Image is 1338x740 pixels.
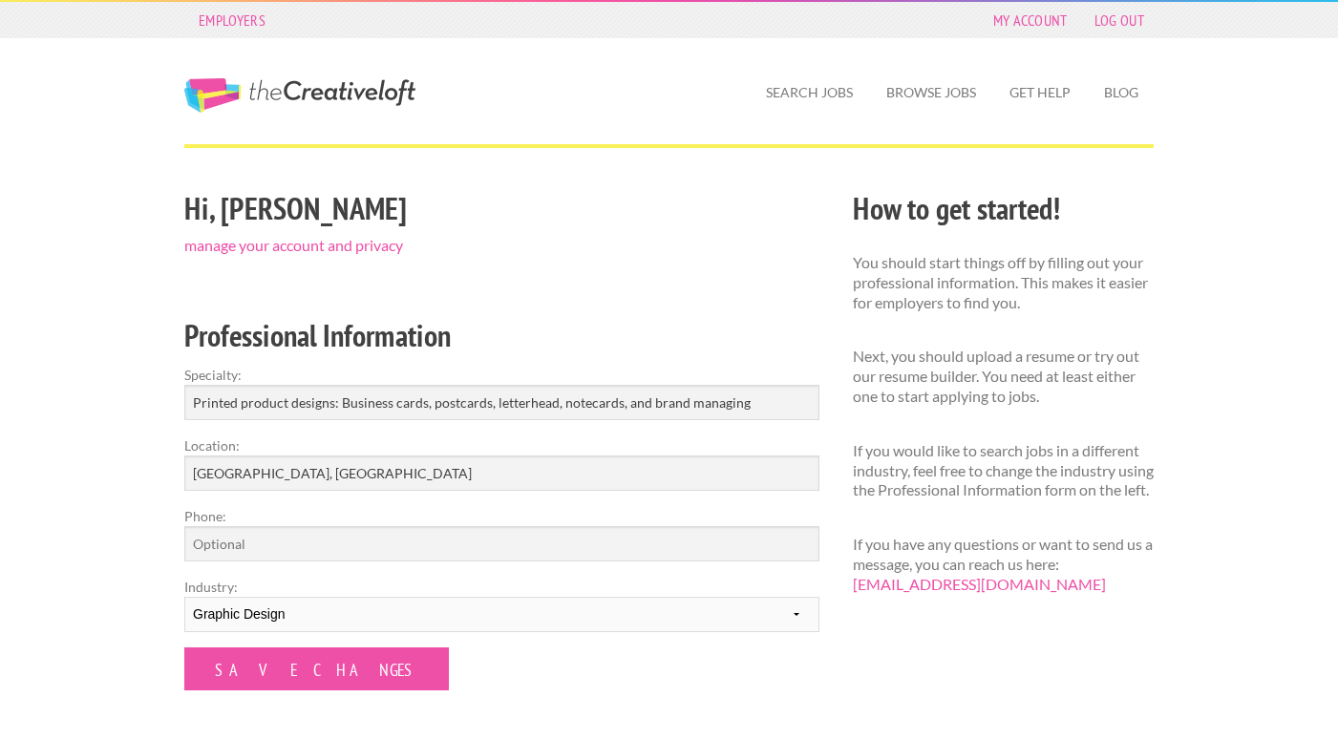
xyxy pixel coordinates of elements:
label: Industry: [184,577,819,597]
a: [EMAIL_ADDRESS][DOMAIN_NAME] [853,575,1106,593]
input: Save Changes [184,647,449,690]
a: My Account [984,7,1077,33]
input: Optional [184,526,819,561]
p: You should start things off by filling out your professional information. This makes it easier fo... [853,253,1154,312]
h2: How to get started! [853,187,1154,230]
h2: Professional Information [184,314,819,357]
p: If you would like to search jobs in a different industry, feel free to change the industry using ... [853,441,1154,500]
a: Blog [1089,71,1154,115]
label: Location: [184,435,819,455]
a: Browse Jobs [871,71,991,115]
a: The Creative Loft [184,78,415,113]
a: Employers [189,7,275,33]
p: If you have any questions or want to send us a message, you can reach us here: [853,535,1154,594]
label: Phone: [184,506,819,526]
a: Search Jobs [751,71,868,115]
a: manage your account and privacy [184,236,403,254]
h2: Hi, [PERSON_NAME] [184,187,819,230]
a: Get Help [994,71,1086,115]
label: Specialty: [184,365,819,385]
p: Next, you should upload a resume or try out our resume builder. You need at least either one to s... [853,347,1154,406]
a: Log Out [1085,7,1154,33]
input: e.g. New York, NY [184,455,819,491]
